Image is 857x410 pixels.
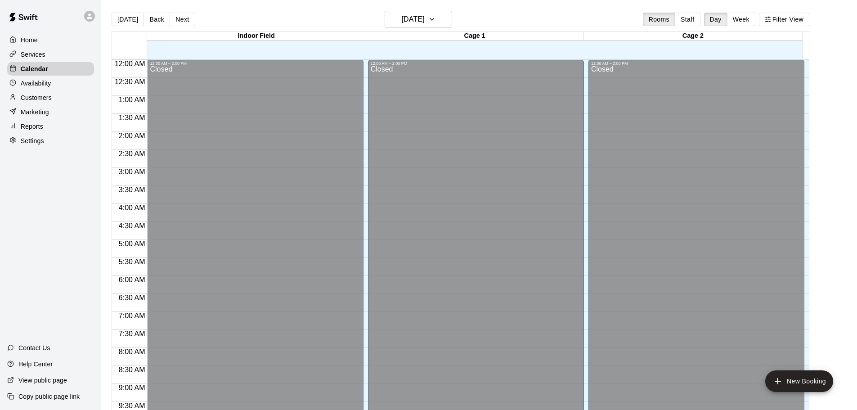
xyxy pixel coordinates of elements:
[18,360,53,369] p: Help Center
[147,32,365,41] div: Indoor Field
[7,33,94,47] a: Home
[117,186,148,194] span: 3:30 AM
[7,120,94,133] a: Reports
[704,13,727,26] button: Day
[7,134,94,148] a: Settings
[117,132,148,140] span: 2:00 AM
[675,13,700,26] button: Staff
[117,168,148,176] span: 3:00 AM
[7,48,94,61] a: Services
[112,60,148,68] span: 12:00 AM
[117,384,148,392] span: 9:00 AM
[117,258,148,266] span: 5:30 AM
[21,79,51,88] p: Availability
[591,61,802,66] div: 12:00 AM – 2:00 PM
[21,93,52,102] p: Customers
[150,61,360,66] div: 12:00 AM – 2:00 PM
[21,64,48,73] p: Calendar
[385,11,452,28] button: [DATE]
[117,150,148,158] span: 2:30 AM
[117,240,148,248] span: 5:00 AM
[117,330,148,338] span: 7:30 AM
[765,370,833,392] button: add
[117,402,148,410] span: 9:30 AM
[7,91,94,104] a: Customers
[117,294,148,302] span: 6:30 AM
[117,204,148,212] span: 4:00 AM
[21,122,43,131] p: Reports
[18,376,67,385] p: View public page
[643,13,675,26] button: Rooms
[759,13,809,26] button: Filter View
[117,276,148,284] span: 6:00 AM
[7,62,94,76] a: Calendar
[21,50,45,59] p: Services
[21,36,38,45] p: Home
[112,78,148,86] span: 12:30 AM
[18,392,80,401] p: Copy public page link
[117,222,148,230] span: 4:30 AM
[402,13,425,26] h6: [DATE]
[112,13,144,26] button: [DATE]
[7,77,94,90] a: Availability
[18,343,50,352] p: Contact Us
[727,13,755,26] button: Week
[117,96,148,104] span: 1:00 AM
[21,136,44,145] p: Settings
[117,348,148,356] span: 8:00 AM
[144,13,170,26] button: Back
[584,32,802,41] div: Cage 2
[21,108,49,117] p: Marketing
[117,114,148,122] span: 1:30 AM
[170,13,195,26] button: Next
[371,61,581,66] div: 12:00 AM – 2:00 PM
[117,312,148,320] span: 7:00 AM
[365,32,583,41] div: Cage 1
[117,366,148,374] span: 8:30 AM
[7,105,94,119] a: Marketing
